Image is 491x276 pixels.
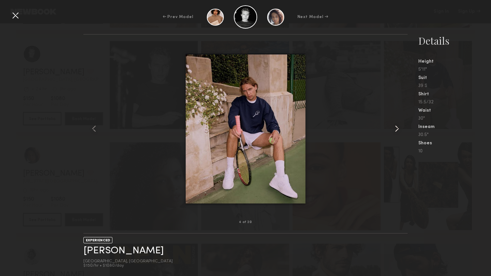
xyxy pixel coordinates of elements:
[83,237,112,243] div: EXPERIENCED
[83,246,164,256] a: [PERSON_NAME]
[418,141,491,146] div: Shoes
[418,149,491,154] div: 10
[418,84,491,88] div: 39 S
[83,259,173,264] div: [GEOGRAPHIC_DATA], [GEOGRAPHIC_DATA]
[83,264,173,268] div: $150/hr • $1080/day
[418,108,491,113] div: Waist
[418,125,491,129] div: Inseam
[239,221,252,224] div: 4 of 20
[418,100,491,105] div: 15.5/32
[418,92,491,97] div: Shirt
[163,14,193,20] div: ← Prev Model
[418,67,491,72] div: 5'11"
[298,14,329,20] div: Next Model →
[418,133,491,137] div: 30.5"
[418,34,491,47] div: Details
[418,59,491,64] div: Height
[418,116,491,121] div: 30"
[418,76,491,80] div: Suit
